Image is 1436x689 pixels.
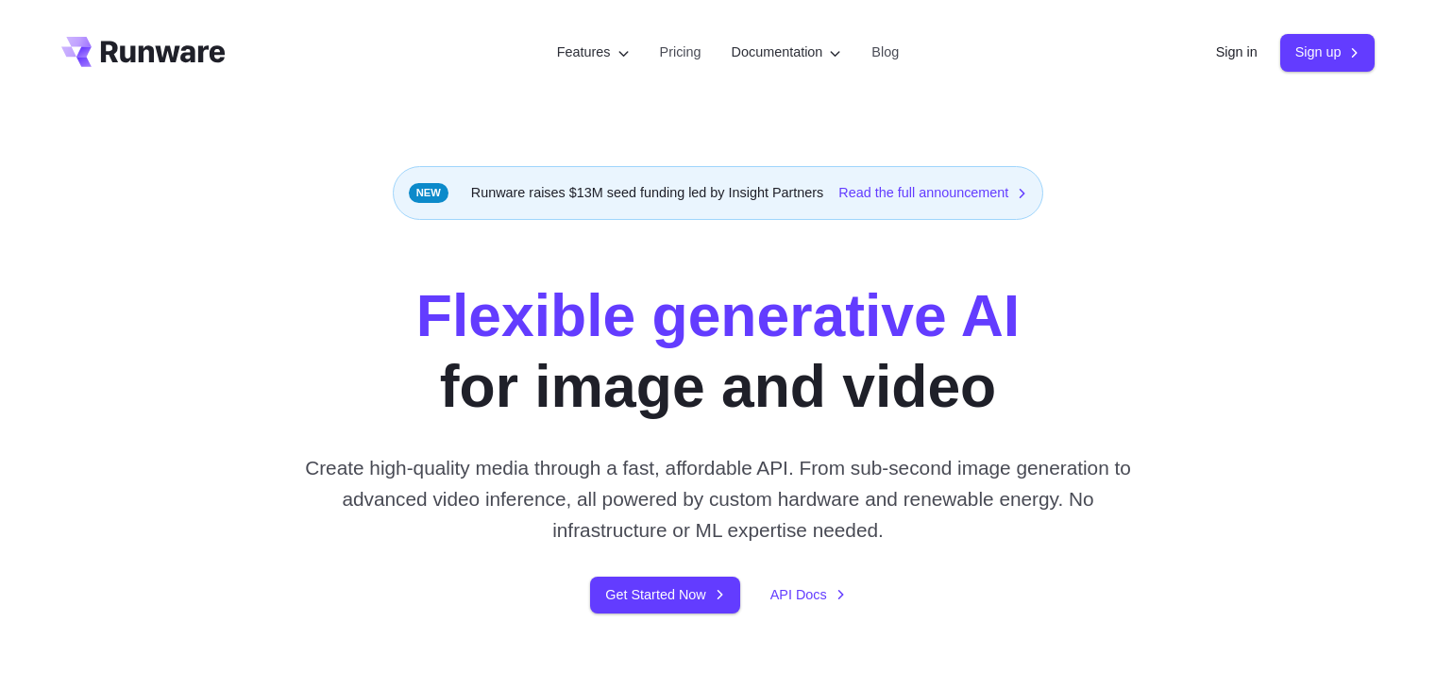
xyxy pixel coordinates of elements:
[416,282,1020,348] strong: Flexible generative AI
[590,577,739,613] a: Get Started Now
[732,42,842,63] label: Documentation
[297,452,1139,546] p: Create high-quality media through a fast, affordable API. From sub-second image generation to adv...
[770,584,846,606] a: API Docs
[1280,34,1376,71] a: Sign up
[416,280,1020,422] h1: for image and video
[660,42,701,63] a: Pricing
[61,37,226,67] a: Go to /
[838,182,1027,204] a: Read the full announcement
[557,42,630,63] label: Features
[393,166,1044,220] div: Runware raises $13M seed funding led by Insight Partners
[1216,42,1258,63] a: Sign in
[871,42,899,63] a: Blog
